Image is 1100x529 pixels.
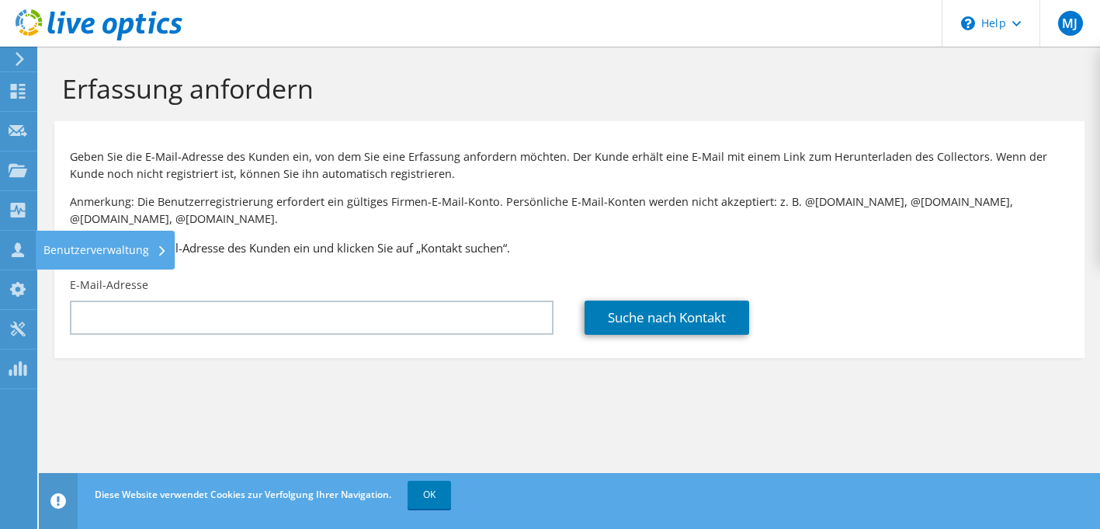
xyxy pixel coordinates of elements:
[62,72,1069,105] h1: Erfassung anfordern
[70,193,1069,228] p: Anmerkung: Die Benutzerregistrierung erfordert ein gültiges Firmen-E-Mail-Konto. Persönliche E-Ma...
[408,481,451,509] a: OK
[70,148,1069,183] p: Geben Sie die E-Mail-Adresse des Kunden ein, von dem Sie eine Erfassung anfordern möchten. Der Ku...
[1058,11,1083,36] span: MJ
[585,301,749,335] a: Suche nach Kontakt
[961,16,975,30] svg: \n
[36,231,175,270] div: Benutzerverwaltung
[70,277,148,293] label: E-Mail-Adresse
[70,239,1069,256] h3: Geben Sie die E-Mail-Adresse des Kunden ein und klicken Sie auf „Kontakt suchen“.
[95,488,391,501] span: Diese Website verwendet Cookies zur Verfolgung Ihrer Navigation.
